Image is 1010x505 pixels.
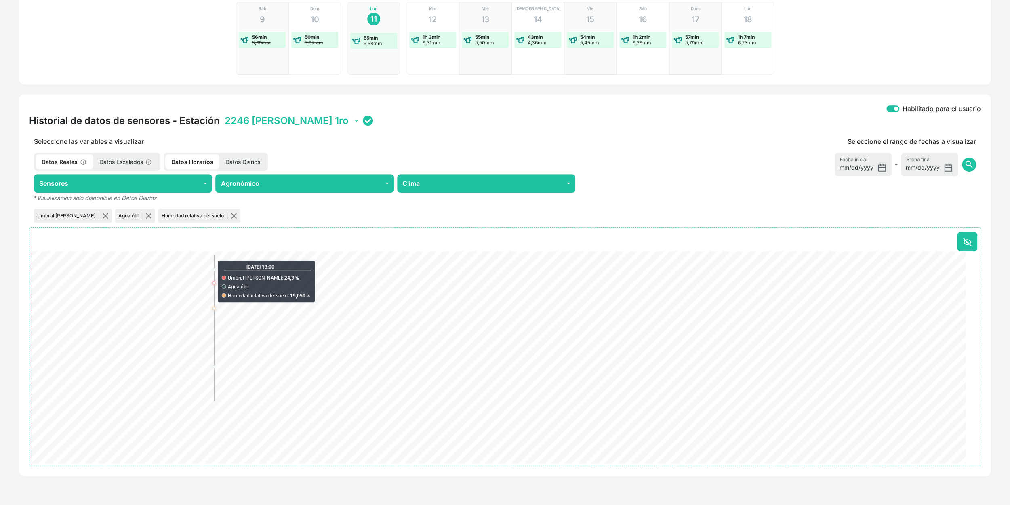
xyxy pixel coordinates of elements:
p: 11 [370,13,377,25]
p: 5,58mm [363,41,382,46]
p: 14 [534,13,542,25]
p: Sáb [639,6,647,12]
strong: 54min [580,34,594,40]
p: Datos Horarios [165,154,219,169]
p: Datos Escalados [93,154,159,169]
p: 12 [429,13,437,25]
span: search [964,160,974,169]
p: 5,69mm [252,40,270,46]
p: 13 [481,13,490,25]
p: Sáb [259,6,266,12]
p: Lun [744,6,751,12]
strong: 56min [252,34,266,40]
button: search [962,158,976,172]
img: water-event [673,36,682,44]
img: water-event [352,37,360,45]
p: Humedad relativa del suelo [162,212,227,219]
img: water-event [516,36,524,44]
img: water-event [568,36,577,44]
p: 6,73mm [737,40,756,46]
p: Seleccione el rango de fechas a visualizar [848,137,976,146]
img: water-event [621,36,629,44]
p: 16 [639,13,647,25]
h4: Historial de datos de sensores - Estación [29,115,220,127]
span: - [895,160,898,169]
p: 4,36mm [527,40,546,46]
img: status [363,116,373,126]
img: water-event [240,36,248,44]
p: Seleccione las variables a visualizar [29,137,580,146]
strong: 50min [304,34,319,40]
p: 10 [311,13,319,25]
strong: 1h 2min [632,34,650,40]
p: Lun [370,6,377,12]
label: Habilitado para el usuario [903,104,981,114]
strong: 1h 7min [737,34,754,40]
p: 15 [586,13,594,25]
button: Clima [397,174,575,193]
p: Vie [587,6,593,12]
img: water-event [411,36,419,44]
strong: 43min [527,34,542,40]
img: water-event [463,36,471,44]
p: Dom [691,6,700,12]
p: Mar [429,6,437,12]
p: 9 [260,13,265,25]
img: water-event [726,36,734,44]
p: 5,50mm [475,40,494,46]
button: Agronómico [215,174,393,193]
p: Mié [482,6,489,12]
p: 6,31mm [422,40,440,46]
strong: 1h 3min [422,34,440,40]
ejs-chart: . Syncfusion interactive chart. [29,251,981,466]
p: [DEMOGRAPHIC_DATA] [515,6,561,12]
button: Ocultar todo [957,232,977,251]
em: Visualización solo disponible en Datos Diarios [37,194,156,201]
p: 6,26mm [632,40,651,46]
p: Datos Diarios [219,154,266,169]
p: 5,79mm [685,40,703,46]
p: Datos Reales [36,154,93,169]
button: Sensores [34,174,212,193]
strong: 57min [685,34,699,40]
p: Agua útil [118,212,142,219]
strong: 55min [475,34,489,40]
img: water-event [293,36,301,44]
select: Station selector [223,114,360,127]
p: 17 [692,13,699,25]
p: Dom [310,6,319,12]
p: Umbral [PERSON_NAME] [37,212,99,219]
p: 5,07mm [304,40,323,46]
strong: 55min [363,35,377,41]
p: 18 [744,13,752,25]
p: 5,45mm [580,40,599,46]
